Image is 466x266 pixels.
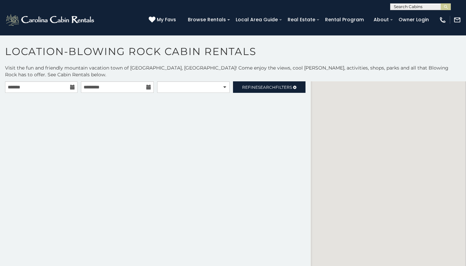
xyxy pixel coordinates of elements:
a: Local Area Guide [232,15,281,25]
a: Browse Rentals [184,15,229,25]
a: My Favs [149,16,178,24]
img: mail-regular-white.png [454,16,461,24]
a: Rental Program [322,15,367,25]
span: My Favs [157,16,176,23]
img: phone-regular-white.png [439,16,446,24]
a: Real Estate [284,15,319,25]
a: About [370,15,392,25]
a: RefineSearchFilters [233,81,305,93]
a: Owner Login [395,15,432,25]
span: Search [258,85,275,90]
span: Refine Filters [242,85,292,90]
img: White-1-2.png [5,13,96,27]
